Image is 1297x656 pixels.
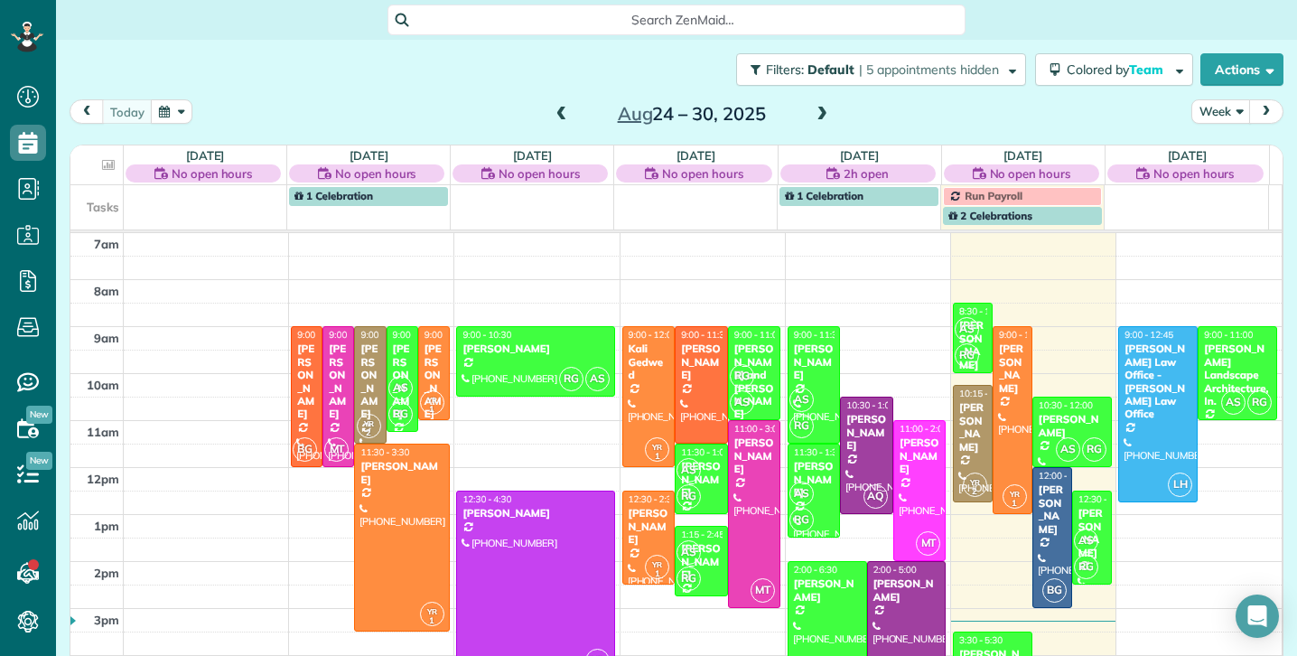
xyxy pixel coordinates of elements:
a: [DATE] [676,148,715,163]
small: 1 [646,448,668,465]
div: [PERSON_NAME] [296,342,317,420]
span: 12:30 - 2:30 [1078,493,1127,505]
span: AS [1074,529,1098,553]
span: 9:00 - 10:30 [462,329,511,341]
div: [PERSON_NAME] [899,436,941,475]
span: 9:00 - 11:30 [681,329,730,341]
span: 2:00 - 5:00 [873,564,917,576]
span: 12:00 - 3:00 [1039,470,1087,482]
div: [PERSON_NAME] [1038,483,1067,536]
span: RG [676,484,701,509]
span: No open hours [1153,164,1235,183]
span: No open hours [662,164,743,183]
span: AS [388,376,413,400]
span: 11:00 - 2:00 [900,423,948,435]
small: 2 [358,425,380,442]
span: RG [1082,437,1106,462]
span: 10:15 - 12:45 [959,388,1013,399]
button: today [102,99,153,124]
span: 11:30 - 3:30 [360,446,409,458]
button: Filters: Default | 5 appointments hidden [736,53,1026,86]
span: 7am [94,237,119,251]
span: 8:30 - 10:00 [959,305,1008,317]
span: YR [1010,489,1020,499]
small: 1 [421,401,443,418]
span: 9:00 - 1:00 [999,329,1042,341]
span: | 5 appointments hidden [859,61,999,78]
span: 12:30 - 4:30 [462,493,511,505]
span: 2:00 - 6:30 [794,564,837,576]
span: RG [559,367,583,391]
div: [PERSON_NAME] [328,342,349,420]
small: 1 [421,613,443,630]
span: No open hours [335,164,416,183]
small: 1 [646,566,668,583]
span: AS [789,482,814,506]
div: [PERSON_NAME] [392,342,413,420]
div: [PERSON_NAME] [462,507,610,520]
div: [PERSON_NAME] [359,460,443,486]
span: AS [730,390,754,415]
span: YR [970,477,980,487]
div: [PERSON_NAME] [680,342,723,381]
div: [PERSON_NAME] [733,436,776,475]
div: [PERSON_NAME] [359,342,380,420]
span: 11:00 - 3:00 [734,423,783,435]
div: [PERSON_NAME] Landscape Architecture, In. [1203,342,1272,408]
span: 9:00 - 11:00 [1204,329,1253,341]
span: 1 Celebration [785,189,863,202]
span: YR [427,606,437,616]
span: AS [1056,437,1080,462]
span: RG [388,402,413,426]
button: Colored byTeam [1035,53,1193,86]
a: [DATE] [350,148,388,163]
div: [PERSON_NAME] [793,460,835,499]
span: 3pm [94,613,119,627]
span: 9:00 - 11:15 [393,329,442,341]
span: 2pm [94,566,119,580]
div: [PERSON_NAME] [793,342,835,381]
span: RG [676,567,701,591]
span: New [26,452,52,470]
span: Colored by [1067,61,1170,78]
div: [PERSON_NAME] [872,577,941,604]
span: MT [324,437,349,462]
span: AS [585,367,610,391]
span: Team [1129,61,1166,78]
span: 11:30 - 1:00 [681,446,730,458]
button: Week [1191,99,1251,124]
div: [PERSON_NAME] [793,577,862,604]
span: AQ [863,484,888,509]
span: MT [751,578,775,603]
span: RG [1247,390,1272,415]
span: AS [789,388,814,412]
span: 9:00 - 12:00 [329,329,378,341]
div: [PERSON_NAME] [1078,507,1106,559]
span: BG [293,437,317,462]
span: 2 Celebrations [948,209,1032,222]
span: Run Payroll [965,189,1022,202]
div: [PERSON_NAME] [462,342,610,355]
button: Actions [1200,53,1283,86]
span: 1 Celebration [294,189,373,202]
span: RG [789,414,814,438]
span: RG [789,508,814,532]
button: next [1249,99,1283,124]
span: 9:00 - 11:30 [794,329,843,341]
span: 12:30 - 2:30 [629,493,677,505]
span: 9:00 - 12:00 [297,329,346,341]
a: [DATE] [186,148,225,163]
span: 12pm [87,472,119,486]
a: Filters: Default | 5 appointments hidden [727,53,1026,86]
span: AS [955,317,979,342]
span: 11:30 - 1:30 [794,446,843,458]
div: [PERSON_NAME] [845,413,888,452]
h2: 24 – 30, 2025 [579,104,805,124]
small: 1 [1003,495,1026,512]
span: 9:00 - 12:45 [1124,329,1173,341]
span: 9am [94,331,119,345]
div: [PERSON_NAME] [958,401,987,454]
div: Kali Gedwed [628,342,670,381]
span: YR [364,418,374,428]
span: 1pm [94,519,119,533]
